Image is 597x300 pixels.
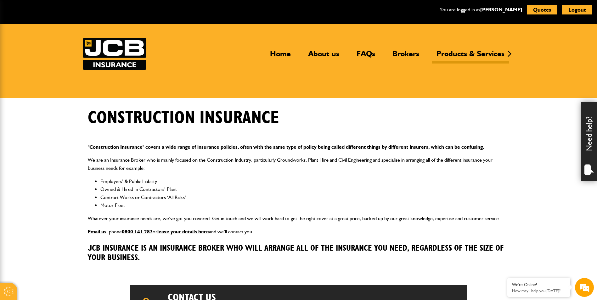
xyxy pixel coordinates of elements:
[480,7,522,13] a: [PERSON_NAME]
[432,49,509,64] a: Products & Services
[265,49,296,64] a: Home
[100,177,510,186] li: Employers’ & Public Liability
[303,49,344,64] a: About us
[88,214,510,223] p: Whatever your insurance needs are, we’ve got you covered. Get in touch and we will work hard to g...
[352,49,380,64] a: FAQs
[512,288,566,293] p: How may I help you today?
[122,229,153,235] a: 0800 141 287
[88,229,106,235] a: Email us
[83,38,146,70] img: JCB Insurance Services logo
[88,228,510,236] p: , phone or and we’ll contact you.
[88,244,510,263] h3: JCB Insurance is an Insurance Broker who will arrange all of the Insurance you need, regardless o...
[100,201,510,209] li: Motor Fleet
[581,102,597,181] div: Need help?
[440,6,522,14] p: You are logged in as
[88,108,279,129] h1: Construction insurance
[88,143,510,151] p: "Construction Insurance" covers a wide range of insurance policies, often with the same type of p...
[562,5,592,14] button: Logout
[100,193,510,202] li: Contract Works or Contractors ‘All Risks’
[512,282,566,287] div: We're Online!
[83,38,146,70] a: JCB Insurance Services
[388,49,424,64] a: Brokers
[88,156,510,172] p: We are an Insurance Broker who is mainly focused on the Construction Industry, particularly Groun...
[527,5,557,14] button: Quotes
[157,229,209,235] a: leave your details here
[100,185,510,193] li: Owned & Hired In Contractors’ Plant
